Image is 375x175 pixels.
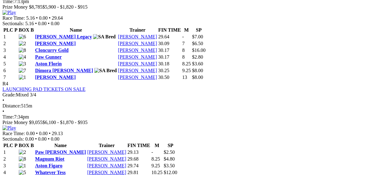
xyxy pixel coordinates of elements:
[151,150,153,155] text: -
[2,21,24,26] span: Sectionals:
[2,81,8,86] span: R4
[3,149,18,155] td: 1
[3,34,18,40] td: 1
[49,15,51,21] span: •
[3,74,18,80] td: 7
[3,41,18,47] td: 2
[158,68,181,74] td: 30.25
[35,163,62,168] a: Aston Figaro
[118,75,157,80] a: [PERSON_NAME]
[35,61,62,66] a: Aston Florin
[163,142,178,149] th: SP
[127,149,150,155] td: 29.13
[158,74,181,80] td: 30.50
[164,150,175,155] span: $2.50
[158,27,181,33] th: FIN TIME
[19,61,26,67] img: 3
[3,143,13,148] span: PLC
[36,15,38,21] span: •
[118,27,157,33] th: Trainer
[87,163,126,168] a: [PERSON_NAME]
[158,41,181,47] td: 30.09
[25,21,34,26] span: 5.16
[35,41,76,46] a: [PERSON_NAME]
[52,15,63,21] span: 29.64
[42,4,88,10] span: $5,900 - $1,820 - $915
[49,131,51,136] span: •
[2,103,373,109] div: 515m
[182,54,185,60] text: 8
[36,131,38,136] span: •
[2,10,16,15] img: Play
[2,4,373,10] div: Prize Money $8,785
[192,27,206,33] th: SP
[2,109,4,114] span: •
[182,34,184,39] text: -
[3,163,18,169] td: 3
[35,68,93,73] a: Dimora [PERSON_NAME]
[164,156,175,161] span: $4.80
[19,68,26,73] img: 7
[19,54,26,60] img: 4
[19,150,26,155] img: 2
[19,156,26,162] img: 8
[192,41,203,46] span: $6.50
[35,48,68,53] a: Cloncurry Gold
[19,143,29,148] span: BOX
[19,75,26,80] img: 1
[158,54,181,60] td: 30.17
[2,114,14,119] span: Time:
[192,54,203,60] span: $2.80
[14,27,18,33] span: P
[38,136,47,142] span: 0.00
[30,143,34,148] span: B
[3,47,18,53] td: 3
[158,34,181,40] td: 29.64
[19,163,26,169] img: 1
[52,131,63,136] span: 29.13
[19,27,29,33] span: BOX
[3,156,18,162] td: 2
[151,156,160,161] text: 8.25
[118,41,157,46] a: [PERSON_NAME]
[39,15,48,21] span: 0.00
[151,142,163,149] th: M
[2,98,4,103] span: •
[118,61,157,66] a: [PERSON_NAME]
[35,75,76,80] a: [PERSON_NAME]
[192,61,203,66] span: $3.60
[87,156,126,161] a: [PERSON_NAME]
[127,163,150,169] td: 29.74
[3,27,13,33] span: PLC
[182,61,191,66] text: 8.25
[51,136,59,142] span: 0.00
[35,34,92,39] a: [PERSON_NAME] Legacy
[30,27,34,33] span: B
[3,61,18,67] td: 5
[3,68,18,74] td: 6
[94,68,117,73] img: SA Bred
[35,27,117,33] th: Name
[182,27,191,33] th: M
[39,131,48,136] span: 0.00
[192,68,203,73] span: $8.00
[2,15,25,21] span: Race Time:
[35,54,62,60] a: Paw Gunner
[2,131,25,136] span: Race Time:
[192,34,203,39] span: $7.00
[19,41,26,46] img: 2
[2,103,21,108] span: Distance:
[35,156,64,161] a: Magnum Riot
[93,34,115,40] img: SA Bred
[158,47,181,53] td: 30.17
[2,120,373,125] div: Prize Money $9,055
[192,75,203,80] span: $8.00
[25,136,34,142] span: 0.00
[164,163,175,168] span: $3.50
[158,61,181,67] td: 30.18
[26,15,35,21] span: 5.16
[87,150,126,155] a: [PERSON_NAME]
[2,114,373,120] div: 7:34pm
[26,131,35,136] span: 0.00
[38,21,47,26] span: 0.00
